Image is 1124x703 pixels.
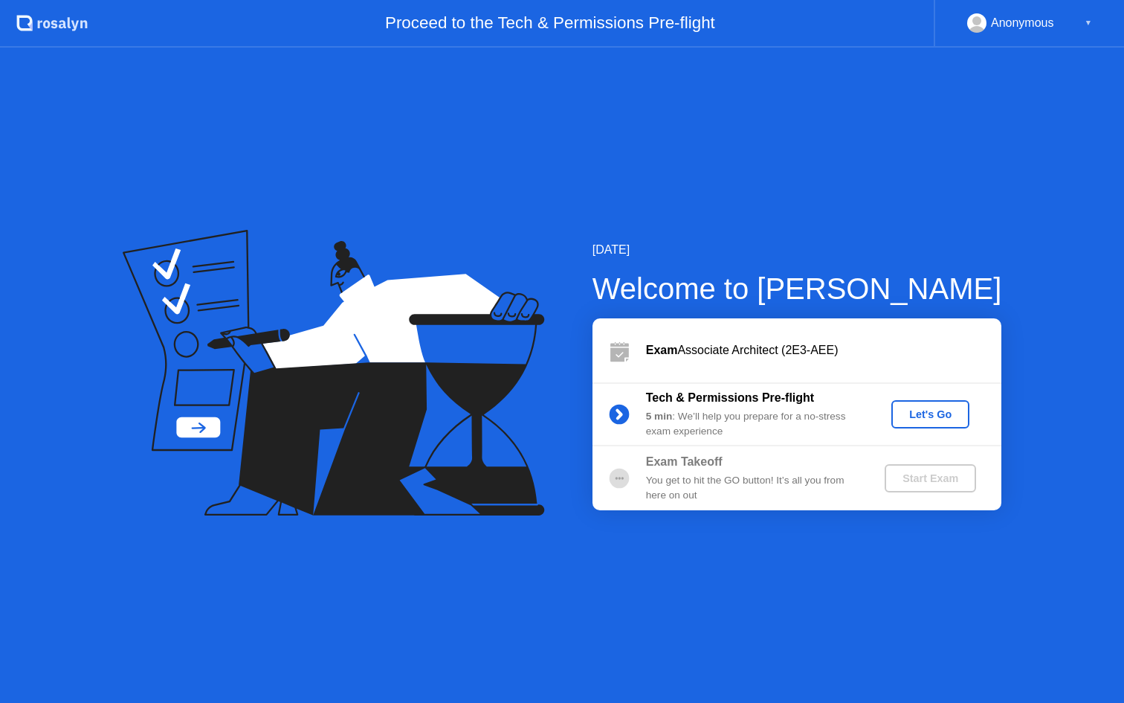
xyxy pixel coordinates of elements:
button: Start Exam [885,464,976,492]
div: : We’ll help you prepare for a no-stress exam experience [646,409,860,440]
div: [DATE] [592,241,1002,259]
div: Let's Go [897,408,963,420]
div: Associate Architect (2E3-AEE) [646,341,1001,359]
b: Exam Takeoff [646,455,723,468]
div: Welcome to [PERSON_NAME] [592,266,1002,311]
div: You get to hit the GO button! It’s all you from here on out [646,473,860,504]
button: Let's Go [891,400,969,428]
b: Exam [646,344,678,356]
div: Anonymous [991,13,1054,33]
div: Start Exam [891,472,970,484]
b: Tech & Permissions Pre-flight [646,391,814,404]
div: ▼ [1085,13,1092,33]
b: 5 min [646,411,673,422]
